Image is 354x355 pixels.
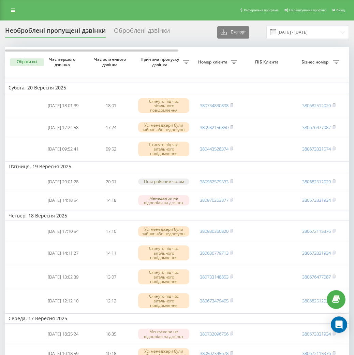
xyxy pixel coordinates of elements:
td: 17:24 [87,118,135,137]
div: Усі менеджери були зайняті або недоступні [138,226,189,237]
td: [DATE] 09:52:41 [39,138,87,160]
span: ПІБ Клієнта [246,59,289,65]
td: 12:12 [87,289,135,312]
td: 09:52 [87,138,135,160]
div: Скинуто під час вітального повідомлення [138,142,189,157]
a: 380982156850 [200,124,228,130]
td: [DATE] 17:10:54 [39,222,87,240]
td: [DATE] 20:01:28 [39,173,87,190]
a: 380734830898 [200,102,228,109]
td: 14:11 [87,242,135,264]
div: Менеджери не відповіли на дзвінок [138,195,189,205]
td: 14:18 [87,191,135,209]
span: Час першого дзвінка [45,57,82,67]
a: 380673479405 [200,298,228,304]
a: 380673331934 [302,197,331,203]
a: 380673331934 [302,250,331,256]
span: Вихід [336,8,345,12]
div: Оброблені дзвінки [114,27,170,38]
a: 380676477087 [302,274,331,280]
td: 18:01 [87,95,135,117]
div: Менеджери не відповіли на дзвінок [138,329,189,339]
div: Скинуто під час вітального повідомлення [138,293,189,308]
span: Час останнього дзвінка [92,57,129,67]
a: 380673331934 [302,331,331,337]
div: Усі менеджери були зайняті або недоступні [138,122,189,132]
a: 380682512020 [302,102,331,109]
a: 380682512020 [302,179,331,185]
span: Бізнес номер [298,59,333,65]
a: 380732096756 [200,331,228,337]
div: Скинуто під час вітального повідомлення [138,245,189,260]
div: Скинуто під час вітального повідомлення [138,98,189,113]
a: 380636779713 [200,250,228,256]
div: Open Intercom Messenger [331,316,347,333]
button: Обрати всі [10,58,44,66]
a: 380673331574 [302,146,331,152]
a: 380443528374 [200,146,228,152]
td: 17:10 [87,222,135,240]
a: 380682512020 [302,298,331,304]
td: [DATE] 14:11:27 [39,242,87,264]
a: 380676477087 [302,124,331,130]
div: Необроблені пропущені дзвінки [5,27,106,38]
td: [DATE] 12:12:10 [39,289,87,312]
a: 380982579533 [200,179,228,185]
td: [DATE] 17:24:58 [39,118,87,137]
a: 380930360820 [200,228,228,234]
td: [DATE] 13:02:39 [39,266,87,288]
span: Номер клієнта [196,59,231,65]
div: Поза робочим часом [138,179,189,184]
a: 380733148853 [200,274,228,280]
a: 380672115376 [302,228,331,234]
td: 20:01 [87,173,135,190]
span: Налаштування профілю [289,8,326,12]
td: 18:35 [87,325,135,343]
div: Скинуто під час вітального повідомлення [138,269,189,284]
span: Причина пропуску дзвінка [138,57,183,67]
td: [DATE] 18:35:24 [39,325,87,343]
td: 13:07 [87,266,135,288]
td: [DATE] 14:18:54 [39,191,87,209]
a: 380970263877 [200,197,228,203]
button: Експорт [217,26,249,39]
span: Реферальна програма [244,8,279,12]
td: [DATE] 18:01:39 [39,95,87,117]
